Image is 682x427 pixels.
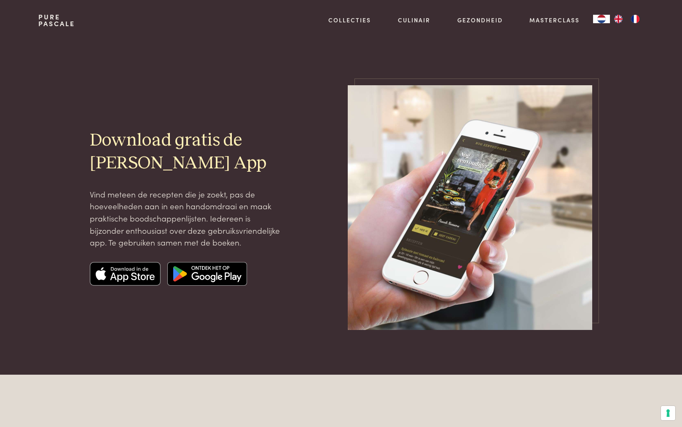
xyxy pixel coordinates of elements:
a: PurePascale [38,14,75,27]
a: Gezondheid [457,16,503,24]
ul: Language list [610,15,644,23]
a: EN [610,15,627,23]
div: Language [593,15,610,23]
img: Google app store [167,262,247,286]
button: Uw voorkeuren voor toestemming voor trackingtechnologieën [661,406,675,420]
a: Collecties [328,16,371,24]
a: Masterclass [529,16,580,24]
a: Culinair [398,16,430,24]
p: Vind meteen de recepten die je zoekt, pas de hoeveelheden aan in een handomdraai en maak praktisc... [90,188,283,249]
img: Apple app store [90,262,161,286]
a: NL [593,15,610,23]
img: pascale-naessens-app-mockup [348,85,592,330]
h2: Download gratis de [PERSON_NAME] App [90,130,283,174]
aside: Language selected: Nederlands [593,15,644,23]
a: FR [627,15,644,23]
